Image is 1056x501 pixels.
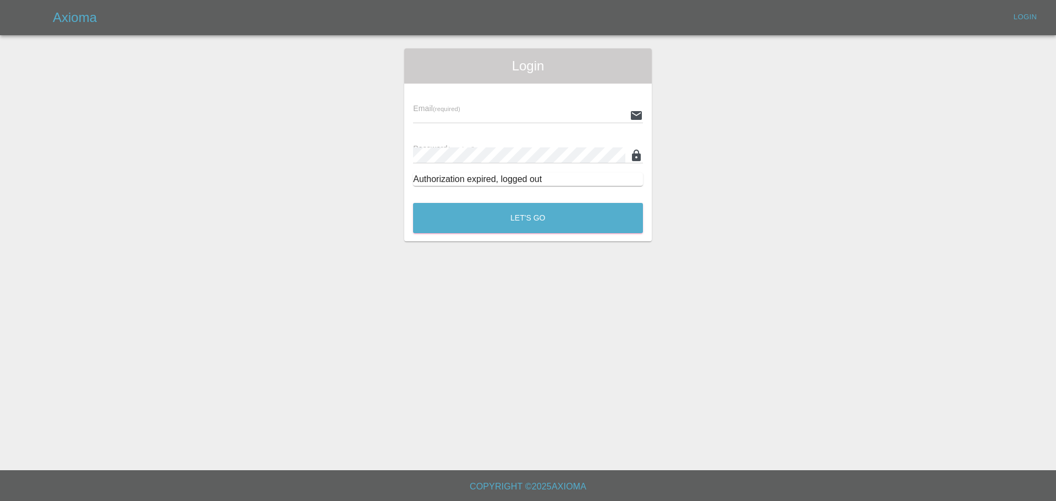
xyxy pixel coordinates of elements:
[433,106,460,112] small: (required)
[53,9,97,26] h5: Axioma
[413,203,643,233] button: Let's Go
[413,173,643,186] div: Authorization expired, logged out
[413,57,643,75] span: Login
[413,104,460,113] span: Email
[413,144,475,153] span: Password
[1008,9,1043,26] a: Login
[9,479,1047,494] h6: Copyright © 2025 Axioma
[448,146,475,152] small: (required)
